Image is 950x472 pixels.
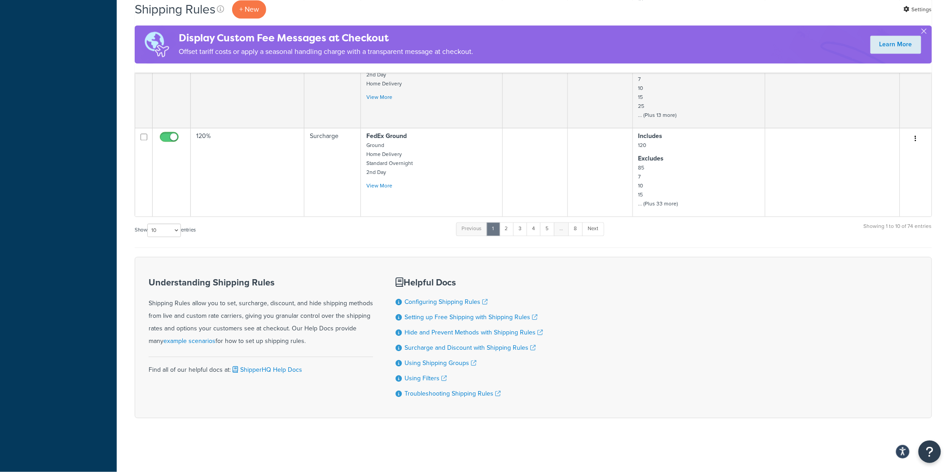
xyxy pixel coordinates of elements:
[366,182,392,190] a: View More
[864,221,932,240] div: Showing 1 to 10 of 74 entries
[568,222,583,236] a: 8
[163,336,216,346] a: example scenarios
[904,3,932,16] a: Settings
[405,328,543,337] a: Hide and Prevent Methods with Shipping Rules
[405,374,447,383] a: Using Filters
[135,223,196,237] label: Show entries
[405,343,536,352] a: Surcharge and Discount with Shipping Rules
[135,25,179,63] img: duties-banner-06bc72dcb5fe05cb3f9472aba00be2ae8eb53ab6f0d8bb03d382ba314ac3c341.png
[871,36,921,53] a: Learn More
[405,389,501,398] a: Troubleshooting Shipping Rules
[919,441,941,463] button: Open Resource Center
[396,277,543,287] h3: Helpful Docs
[554,222,569,236] a: …
[638,131,663,141] strong: Includes
[149,277,373,347] div: Shipping Rules allow you to set, surcharge, discount, and hide shipping methods from live and cus...
[179,31,473,45] h4: Display Custom Fee Messages at Checkout
[304,39,361,128] td: Surcharge
[540,222,555,236] a: 5
[405,358,476,368] a: Using Shipping Groups
[366,131,407,141] strong: FedEx Ground
[499,222,514,236] a: 2
[638,141,647,149] small: 120
[638,75,677,119] small: 7 10 15 25 ... (Plus 13 more)
[149,356,373,376] div: Find all of our helpful docs at:
[638,154,664,163] strong: Excludes
[582,222,604,236] a: Next
[191,39,304,128] td: 44%
[405,312,537,322] a: Setting up Free Shipping with Shipping Rules
[456,222,488,236] a: Previous
[304,128,361,216] td: Surcharge
[147,223,181,237] select: Showentries
[638,164,678,208] small: 85 7 10 15 ... (Plus 33 more)
[527,222,541,236] a: 4
[149,277,373,287] h3: Understanding Shipping Rules
[231,365,302,374] a: ShipperHQ Help Docs
[179,45,473,58] p: Offset tariff costs or apply a seasonal handling charge with a transparent message at checkout.
[366,141,413,176] small: Ground Home Delivery Standard Overnight 2nd Day
[135,0,216,18] h1: Shipping Rules
[191,128,304,216] td: 120%
[513,222,528,236] a: 3
[366,93,392,101] a: View More
[487,222,500,236] a: 1
[405,297,488,307] a: Configuring Shipping Rules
